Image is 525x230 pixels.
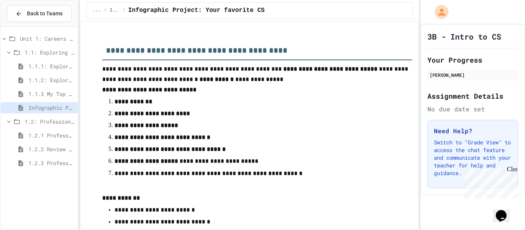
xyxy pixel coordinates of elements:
[28,76,75,84] span: 1.1.2: Exploring CS Careers - Review
[434,139,512,177] p: Switch to "Grade View" to access the chat feature and communicate with your teacher for help and ...
[427,91,518,101] h2: Assignment Details
[493,199,517,222] iframe: chat widget
[427,3,450,21] div: My Account
[28,131,75,139] span: 1.2.1 Professional Communication
[7,5,71,22] button: Back to Teams
[25,48,75,56] span: 1.1: Exploring CS Careers
[28,159,75,167] span: 1.2.3 Professional Communication Challenge
[20,35,75,43] span: Unit 1: Careers & Professionalism
[122,7,125,13] span: /
[3,3,53,49] div: Chat with us now!Close
[434,126,512,136] h3: Need Help?
[430,71,516,78] div: [PERSON_NAME]
[28,90,75,98] span: 1.1.3 My Top 3 CS Careers!
[128,6,264,15] span: Infographic Project: Your favorite CS
[28,104,75,112] span: Infographic Project: Your favorite CS
[28,145,75,153] span: 1.2.2 Review - Professional Communication
[28,62,75,70] span: 1.1.1: Exploring CS Careers
[104,7,106,13] span: /
[427,31,501,42] h1: 3B - Intro to CS
[427,55,518,65] h2: Your Progress
[27,10,63,18] span: Back to Teams
[110,7,120,13] span: 1.1: Exploring CS Careers
[461,166,517,199] iframe: chat widget
[25,117,75,126] span: 1.2: Professional Communication
[427,104,518,114] div: No due date set
[93,7,101,13] span: ...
